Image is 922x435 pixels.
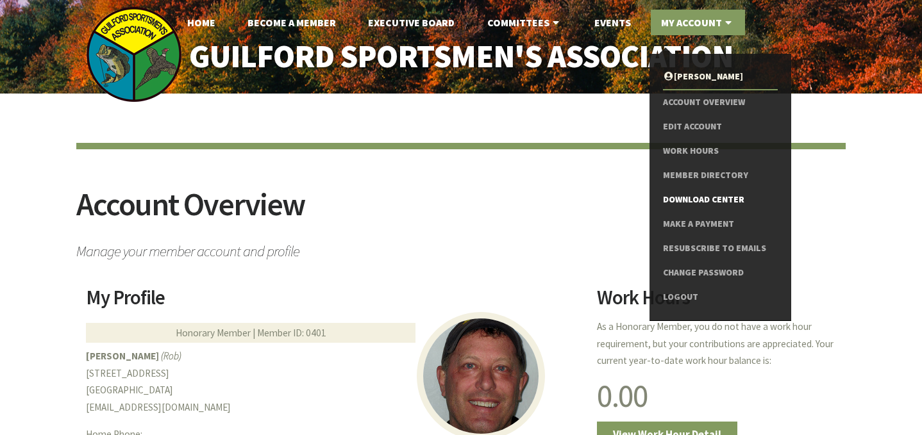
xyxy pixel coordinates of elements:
a: Work Hours [663,139,778,163]
b: [PERSON_NAME] [86,350,159,362]
span: Manage your member account and profile [76,236,846,259]
a: Logout [663,285,778,309]
h2: Account Overview [76,188,846,236]
div: Honorary Member | Member ID: 0401 [86,323,415,343]
a: Account Overview [663,90,778,115]
a: Executive Board [358,10,465,35]
p: As a Honorary Member, you do not have a work hour requirement, but your contributions are appreci... [597,318,836,370]
a: Guilford Sportsmen's Association [162,29,760,84]
a: [PERSON_NAME] [663,65,778,89]
h2: Work Hours [597,288,836,317]
a: Events [584,10,641,35]
p: [STREET_ADDRESS] [GEOGRAPHIC_DATA] [EMAIL_ADDRESS][DOMAIN_NAME] [86,348,581,416]
a: Download Center [663,188,778,212]
a: Become A Member [237,10,346,35]
h1: 0.00 [597,380,836,412]
a: Resubscribe to Emails [663,236,778,261]
a: Committees [477,10,573,35]
a: Home [177,10,226,35]
em: (Rob) [161,350,181,362]
h2: My Profile [86,288,581,317]
a: Edit Account [663,115,778,139]
a: Member Directory [663,163,778,188]
a: My Account [651,10,745,35]
img: logo_sm.png [86,6,182,103]
a: Make a Payment [663,212,778,236]
a: Change Password [663,261,778,285]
